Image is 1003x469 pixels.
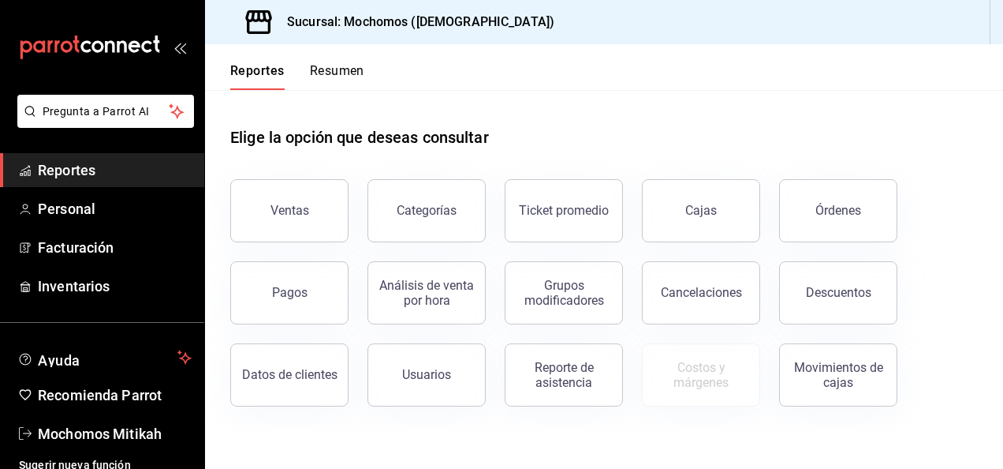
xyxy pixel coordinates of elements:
div: Categorías [397,203,457,218]
span: Ayuda [38,348,171,367]
button: Reportes [230,63,285,90]
span: Mochomos Mitikah [38,423,192,445]
div: Movimientos de cajas [789,360,887,390]
button: Grupos modificadores [505,261,623,325]
button: Ticket promedio [505,179,623,242]
button: Pagos [230,261,349,325]
span: Reportes [38,159,192,181]
div: Pagos [272,285,308,300]
div: Grupos modificadores [515,278,613,308]
button: open_drawer_menu [173,41,186,54]
button: Pregunta a Parrot AI [17,95,194,128]
button: Cancelaciones [642,261,760,325]
button: Contrata inventarios para ver este reporte [642,343,760,407]
div: Costos y márgenes [652,360,750,390]
div: Órdenes [815,203,861,218]
button: Análisis de venta por hora [367,261,486,325]
span: Recomienda Parrot [38,385,192,406]
h1: Elige la opción que deseas consultar [230,126,489,149]
div: Ticket promedio [519,203,609,218]
div: navigation tabs [230,63,364,90]
button: Reporte de asistencia [505,343,623,407]
span: Pregunta a Parrot AI [43,103,170,120]
div: Cajas [685,203,717,218]
span: Personal [38,198,192,219]
div: Ventas [270,203,309,218]
a: Pregunta a Parrot AI [11,114,194,131]
button: Cajas [642,179,760,242]
div: Datos de clientes [242,367,337,382]
button: Datos de clientes [230,343,349,407]
div: Descuentos [806,285,871,300]
button: Categorías [367,179,486,242]
button: Ventas [230,179,349,242]
span: Inventarios [38,276,192,297]
div: Análisis de venta por hora [378,278,475,308]
button: Descuentos [779,261,897,325]
h3: Sucursal: Mochomos ([DEMOGRAPHIC_DATA]) [274,13,554,32]
div: Reporte de asistencia [515,360,613,390]
button: Órdenes [779,179,897,242]
span: Facturación [38,237,192,258]
button: Usuarios [367,343,486,407]
div: Cancelaciones [661,285,742,300]
button: Resumen [310,63,364,90]
div: Usuarios [402,367,451,382]
button: Movimientos de cajas [779,343,897,407]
